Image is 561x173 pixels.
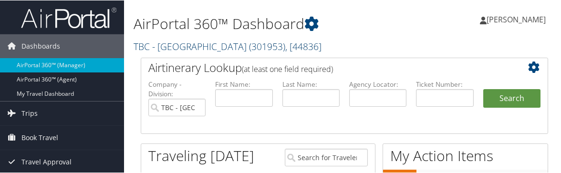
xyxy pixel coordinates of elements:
label: First Name: [215,79,272,89]
span: Dashboards [21,34,60,58]
h1: My Action Items [383,145,548,165]
span: Book Travel [21,125,58,149]
a: TBC - [GEOGRAPHIC_DATA] [134,40,322,52]
span: ( 301953 ) [249,40,285,52]
img: airportal-logo.png [21,6,116,29]
label: Company - Division: [148,79,206,99]
span: (at least one field required) [242,63,333,74]
h2: Airtinerary Lookup [148,59,507,75]
h1: AirPortal 360™ Dashboard [134,13,415,33]
span: [PERSON_NAME] [487,14,546,24]
span: , [ 44836 ] [285,40,322,52]
a: [PERSON_NAME] [480,5,555,33]
label: Ticket Number: [416,79,473,89]
button: Search [483,89,540,108]
span: Trips [21,101,38,125]
label: Agency Locator: [349,79,406,89]
input: Search for Traveler [285,148,368,166]
label: Last Name: [282,79,340,89]
h1: Traveling [DATE] [148,145,254,165]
